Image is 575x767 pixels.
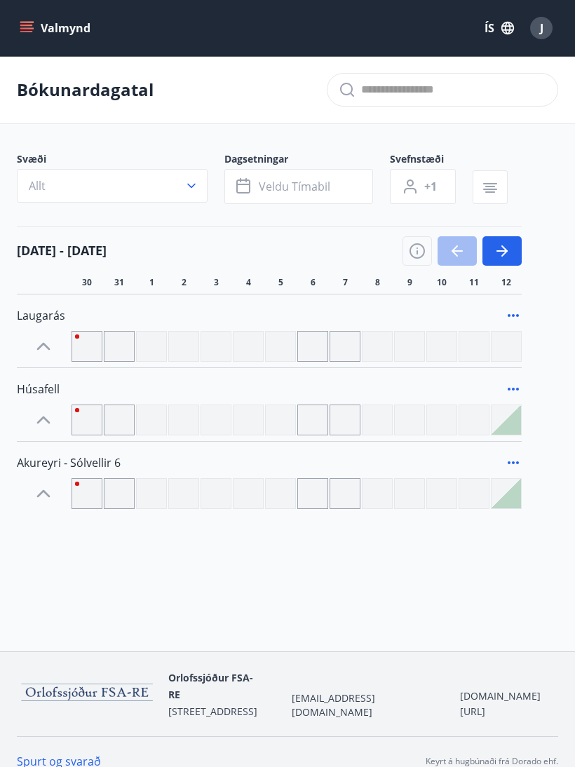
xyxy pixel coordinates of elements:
[224,152,390,169] span: Dagsetningar
[17,679,157,708] img: 9KYmDEypRXG94GXCPf4TxXoKKe9FJA8K7GHHUKiP.png
[17,381,60,397] span: Húsafell
[17,308,65,323] span: Laugarás
[407,277,412,288] span: 9
[17,15,96,41] button: menu
[437,277,447,288] span: 10
[525,11,558,45] button: J
[292,691,444,719] span: [EMAIL_ADDRESS][DOMAIN_NAME]
[29,178,46,194] span: Allt
[259,179,330,194] span: Veldu tímabil
[149,277,154,288] span: 1
[114,277,124,288] span: 31
[390,169,456,204] button: +1
[343,277,348,288] span: 7
[17,455,121,470] span: Akureyri - Sólvellir 6
[246,277,251,288] span: 4
[469,277,479,288] span: 11
[17,241,107,259] h4: [DATE] - [DATE]
[540,20,543,36] span: J
[390,152,473,169] span: Svefnstæði
[17,169,208,203] button: Allt
[477,15,522,41] button: ÍS
[82,277,92,288] span: 30
[17,78,154,102] p: Bókunardagatal
[224,169,373,204] button: Veldu tímabil
[424,179,437,194] span: +1
[375,277,380,288] span: 8
[214,277,219,288] span: 3
[311,277,316,288] span: 6
[17,152,224,169] span: Svæði
[278,277,283,288] span: 5
[182,277,187,288] span: 2
[501,277,511,288] span: 12
[460,689,541,718] a: [DOMAIN_NAME][URL]
[168,705,257,718] span: [STREET_ADDRESS]
[168,671,253,701] span: Orlofssjóður FSA-RE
